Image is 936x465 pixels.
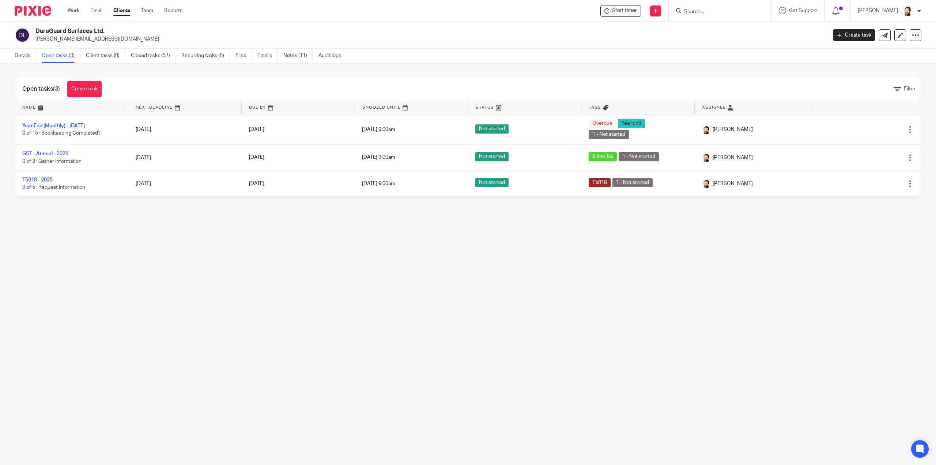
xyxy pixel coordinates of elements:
[128,115,242,145] td: [DATE]
[362,105,401,109] span: Snoozed Until
[257,49,278,63] a: Emails
[362,127,395,132] span: [DATE] 9:00am
[90,7,102,14] a: Email
[42,49,80,63] a: Open tasks (3)
[141,7,153,14] a: Team
[22,85,60,93] h1: Open tasks
[249,127,264,132] span: [DATE]
[22,159,82,164] span: 0 of 3 · Gather Information
[589,105,601,109] span: Tags
[589,152,617,161] span: Sales Tax
[713,180,753,187] span: [PERSON_NAME]
[164,7,182,14] a: Reports
[86,49,125,63] a: Client tasks (0)
[113,7,130,14] a: Clients
[249,181,264,186] span: [DATE]
[22,185,85,190] span: 0 of 5 · Request Information
[362,155,395,160] span: [DATE] 9:00am
[904,86,916,91] span: Filter
[22,151,68,156] a: GST - Annual - 2025
[53,86,60,92] span: (3)
[475,124,509,134] span: Not started
[22,123,85,128] a: Year End (Monthly) - [DATE]
[128,170,242,196] td: [DATE]
[619,152,659,161] span: 1 - Not started
[249,155,264,160] span: [DATE]
[131,49,176,63] a: Closed tasks (57)
[589,130,629,139] span: 1 - Not started
[612,178,653,187] span: 1 - Not started
[589,119,616,128] span: Overdue
[362,181,395,186] span: [DATE] 9:00am
[15,6,51,16] img: Pixie
[702,153,711,162] img: Jayde%20Headshot.jpg
[128,145,242,170] td: [DATE]
[15,27,30,43] img: svg%3E
[181,49,230,63] a: Recurring tasks (6)
[318,49,347,63] a: Audit logs
[283,49,313,63] a: Notes (11)
[612,7,637,15] span: Start timer
[67,81,102,97] a: Create task
[475,152,509,161] span: Not started
[713,154,753,161] span: [PERSON_NAME]
[683,9,749,15] input: Search
[589,178,611,187] span: T5018
[476,105,494,109] span: Status
[22,131,101,136] span: 0 of 15 · Bookkeeping Completed?
[35,35,822,43] p: [PERSON_NAME][EMAIL_ADDRESS][DOMAIN_NAME]
[713,126,753,133] span: [PERSON_NAME]
[702,179,711,188] img: Jayde%20Headshot.jpg
[15,49,36,63] a: Details
[35,27,665,35] h2: DuraGuard Surfaces Ltd.
[600,5,641,17] div: DuraGuard Surfaces Ltd.
[235,49,252,63] a: Files
[68,7,79,14] a: Work
[702,125,711,134] img: Jayde%20Headshot.jpg
[858,7,898,14] p: [PERSON_NAME]
[833,29,875,41] a: Create task
[22,177,53,183] a: T5018 - 2025
[475,178,509,187] span: Not started
[789,8,817,13] span: Get Support
[902,5,913,17] img: Jayde%20Headshot.jpg
[618,119,645,128] span: Year End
